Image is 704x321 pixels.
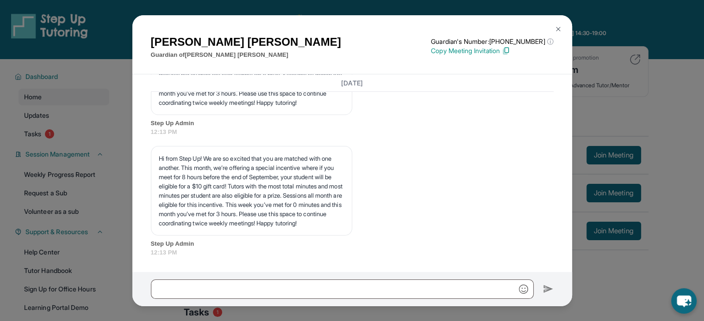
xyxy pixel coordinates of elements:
span: ⓘ [547,37,553,46]
span: 12:13 PM [151,248,554,257]
img: Send icon [543,284,554,295]
img: Close Icon [554,25,562,33]
span: Step Up Admin [151,239,554,248]
p: Guardian of [PERSON_NAME] [PERSON_NAME] [151,50,341,60]
h1: [PERSON_NAME] [PERSON_NAME] [151,34,341,50]
button: chat-button [671,288,697,314]
img: Emoji [519,285,528,294]
h3: [DATE] [151,78,554,87]
span: 12:13 PM [151,127,554,137]
img: Copy Icon [502,47,510,55]
p: Copy Meeting Invitation [431,46,553,55]
span: Step Up Admin [151,119,554,128]
p: Guardian's Number: [PHONE_NUMBER] [431,37,553,46]
p: Hi from Step Up! We are so excited that you are matched with one another. This month, we’re offer... [159,154,344,228]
